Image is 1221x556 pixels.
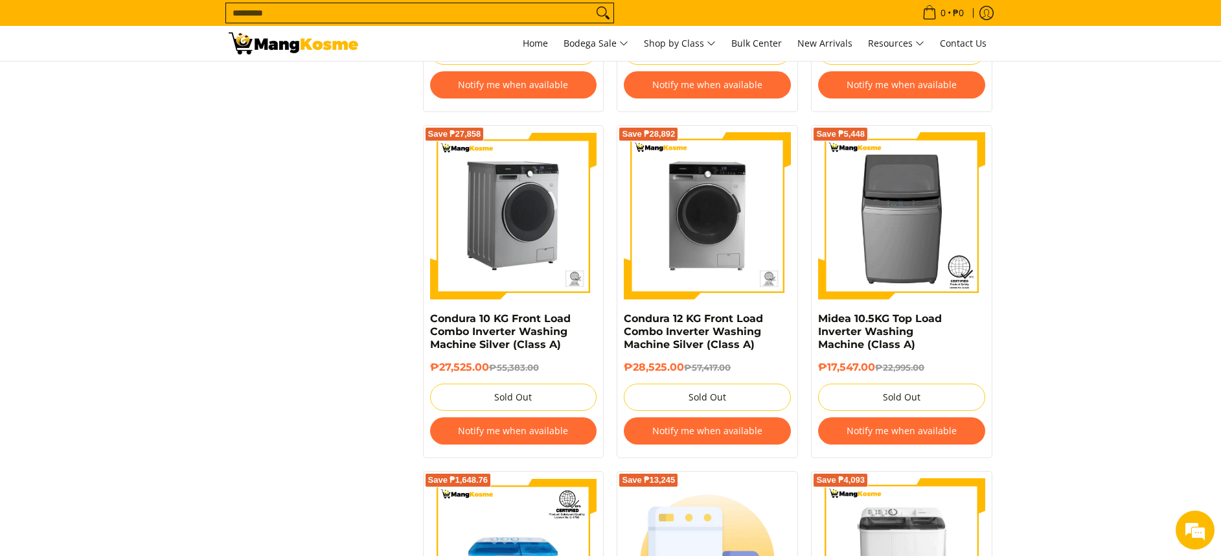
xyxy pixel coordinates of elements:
[939,8,948,17] span: 0
[637,26,722,61] a: Shop by Class
[816,130,865,138] span: Save ₱5,448
[731,37,782,49] span: Bulk Center
[430,384,597,411] button: Sold Out
[523,37,548,49] span: Home
[818,417,985,445] button: Notify me when available
[75,163,179,294] span: We're online!
[862,26,931,61] a: Resources
[624,312,763,351] a: Condura 12 KG Front Load Combo Inverter Washing Machine Silver (Class A)
[593,3,613,23] button: Search
[951,8,966,17] span: ₱0
[564,36,628,52] span: Bodega Sale
[371,26,993,61] nav: Main Menu
[818,312,942,351] a: Midea 10.5KG Top Load Inverter Washing Machine (Class A)
[818,384,985,411] button: Sold Out
[791,26,859,61] a: New Arrivals
[430,132,597,299] img: Condura 10 KG Front Load Combo Inverter Washing Machine Silver (Class A) - 0
[489,362,539,373] del: ₱55,383.00
[624,361,791,374] h6: ₱28,525.00
[622,476,675,484] span: Save ₱13,245
[428,476,488,484] span: Save ₱1,648.76
[6,354,247,399] textarea: Type your message and hit 'Enter'
[868,36,924,52] span: Resources
[516,26,554,61] a: Home
[430,417,597,445] button: Notify me when available
[624,71,791,98] button: Notify me when available
[229,32,358,54] img: Washing Machines l Mang Kosme: Home Appliances Warehouse Sale Partner
[725,26,788,61] a: Bulk Center
[816,476,865,484] span: Save ₱4,093
[940,37,987,49] span: Contact Us
[624,132,791,299] img: Condura 12 KG Front Load Combo Inverter Washing Machine Silver (Class A)
[818,361,985,374] h6: ₱17,547.00
[644,36,716,52] span: Shop by Class
[818,132,985,299] img: Midea 10.5KG Top Load Inverter Washing Machine (Class A)
[797,37,852,49] span: New Arrivals
[875,362,924,373] del: ₱22,995.00
[919,6,968,20] span: •
[428,130,481,138] span: Save ₱27,858
[684,362,731,373] del: ₱57,417.00
[212,6,244,38] div: Minimize live chat window
[624,417,791,445] button: Notify me when available
[818,71,985,98] button: Notify me when available
[430,361,597,374] h6: ₱27,525.00
[622,130,675,138] span: Save ₱28,892
[430,71,597,98] button: Notify me when available
[624,384,791,411] button: Sold Out
[67,73,218,89] div: Chat with us now
[430,312,571,351] a: Condura 10 KG Front Load Combo Inverter Washing Machine Silver (Class A)
[557,26,635,61] a: Bodega Sale
[933,26,993,61] a: Contact Us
